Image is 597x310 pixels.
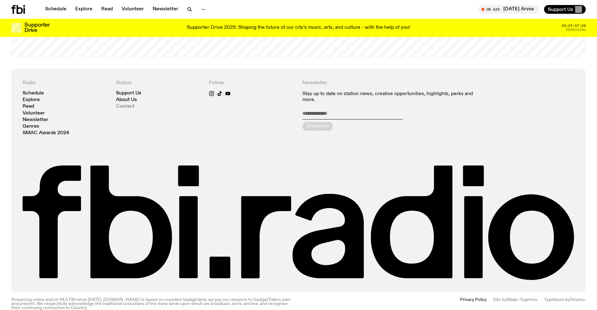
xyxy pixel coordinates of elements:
[24,23,50,33] h3: Supporter Drive
[97,5,117,14] a: Read
[23,131,69,135] a: SMAC Awards 2024
[478,5,539,14] button: On Air[DATE] Arvos
[116,98,137,102] a: About Us
[23,124,39,129] a: Genres
[187,25,410,31] p: Supporter Drive 2025: Shaping the future of our city’s music, arts, and culture - with the help o...
[116,80,202,86] h4: Station
[118,5,148,14] a: Volunteer
[23,80,108,86] h4: Radio
[23,111,45,116] a: Volunteer
[537,297,538,302] span: .
[544,297,570,302] span: Typefaces by
[23,104,34,109] a: Read
[41,5,70,14] a: Schedule
[71,5,96,14] a: Explore
[548,7,573,12] span: Support Us
[566,28,586,32] span: Remaining
[116,104,134,109] a: Contact
[209,80,295,86] h4: Follow
[544,5,586,14] button: Support Us
[116,91,141,96] a: Support Us
[23,98,40,102] a: Explore
[23,91,44,96] a: Schedule
[570,297,585,302] a: Dinamo
[302,80,481,86] h4: Newsletter
[302,91,481,103] p: Stay up to date on station news, creative opportunities, highlights, perks and more.
[149,5,182,14] a: Newsletter
[493,297,506,302] span: Site by
[23,118,48,122] a: Newsletter
[562,24,586,28] span: 03:07:57:24
[585,297,586,302] span: .
[506,297,537,302] a: Made–Together
[302,122,333,131] button: Subscribe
